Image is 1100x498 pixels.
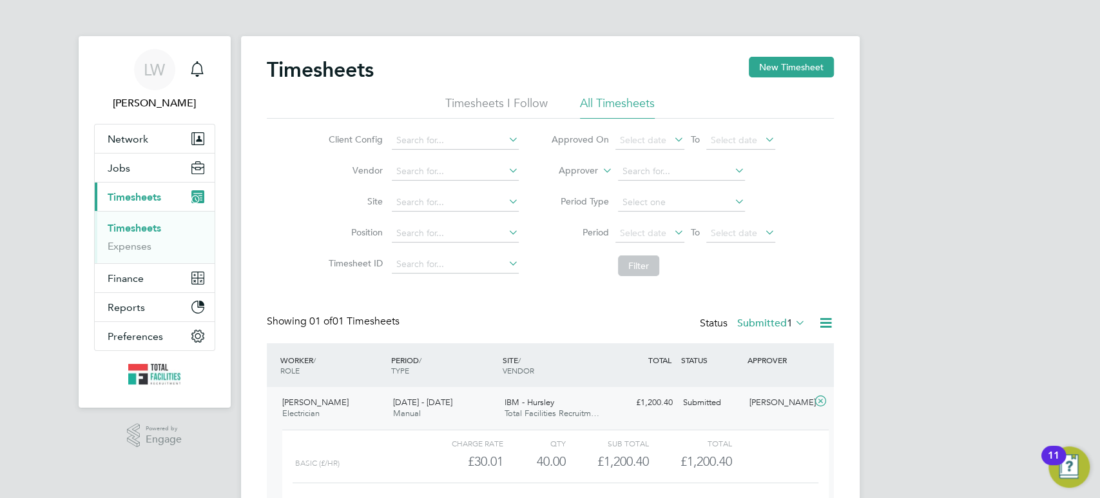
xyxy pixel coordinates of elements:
[94,95,215,111] span: Louise Walsh
[505,408,599,419] span: Total Facilities Recruitm…
[392,224,519,243] input: Search for...
[711,134,757,146] span: Select date
[419,355,421,365] span: /
[146,434,182,445] span: Engage
[1048,455,1059,472] div: 11
[108,330,163,343] span: Preferences
[787,317,793,330] span: 1
[620,134,666,146] span: Select date
[678,392,745,413] div: Submitted
[503,451,566,472] div: 40.00
[108,240,151,252] a: Expenses
[313,355,316,365] span: /
[280,365,300,375] span: ROLE
[700,315,808,333] div: Status
[295,459,340,468] span: Basic (£/HR)
[144,61,165,78] span: LW
[648,355,671,365] span: TOTAL
[540,164,598,177] label: Approver
[127,423,182,448] a: Powered byEngage
[392,163,519,181] input: Search for...
[267,57,374,83] h2: Timesheets
[551,134,609,145] label: Approved On
[95,322,215,350] button: Preferences
[620,227,666,239] span: Select date
[95,293,215,321] button: Reports
[267,315,402,328] div: Showing
[108,133,148,145] span: Network
[95,124,215,153] button: Network
[611,392,678,413] div: £1,200.40
[680,453,732,469] span: £1,200.40
[128,364,181,384] img: tfrecruitment-logo-retina.png
[392,132,519,150] input: Search for...
[499,348,611,382] div: SITE
[108,222,161,234] a: Timesheets
[309,315,400,328] span: 01 Timesheets
[566,451,649,472] div: £1,200.40
[393,397,452,408] span: [DATE] - [DATE]
[551,226,609,238] label: Period
[282,397,349,408] span: [PERSON_NAME]
[445,95,548,119] li: Timesheets I Follow
[678,348,745,372] div: STATUS
[282,408,320,419] span: Electrician
[393,408,421,419] span: Manual
[551,195,609,207] label: Period Type
[108,272,144,284] span: Finance
[95,211,215,263] div: Timesheets
[580,95,655,119] li: All Timesheets
[94,49,215,111] a: LW[PERSON_NAME]
[108,162,130,174] span: Jobs
[420,435,503,451] div: Charge rate
[618,163,745,181] input: Search for...
[392,194,519,212] input: Search for...
[94,364,215,384] a: Go to home page
[108,191,161,203] span: Timesheets
[391,365,409,375] span: TYPE
[108,301,145,314] span: Reports
[618,255,659,276] button: Filter
[325,257,383,269] label: Timesheet ID
[420,451,503,472] div: £30.01
[325,195,383,207] label: Site
[392,255,519,274] input: Search for...
[518,355,521,365] span: /
[744,392,811,413] div: [PERSON_NAME]
[146,423,182,434] span: Powered by
[711,227,757,239] span: Select date
[388,348,499,382] div: PERIOD
[687,224,704,241] span: To
[737,317,806,330] label: Submitted
[325,226,383,238] label: Position
[618,194,745,212] input: Select one
[566,435,649,451] div: Sub Total
[95,264,215,292] button: Finance
[79,36,231,408] nav: Main navigation
[277,348,389,382] div: WORKER
[325,134,383,145] label: Client Config
[325,164,383,176] label: Vendor
[503,365,534,375] span: VENDOR
[505,397,554,408] span: IBM - Hursley
[95,154,215,182] button: Jobs
[503,435,566,451] div: QTY
[749,57,834,77] button: New Timesheet
[95,183,215,211] button: Timesheets
[687,131,704,148] span: To
[649,435,732,451] div: Total
[744,348,811,372] div: APPROVER
[309,315,333,328] span: 01 of
[1048,446,1090,488] button: Open Resource Center, 11 new notifications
